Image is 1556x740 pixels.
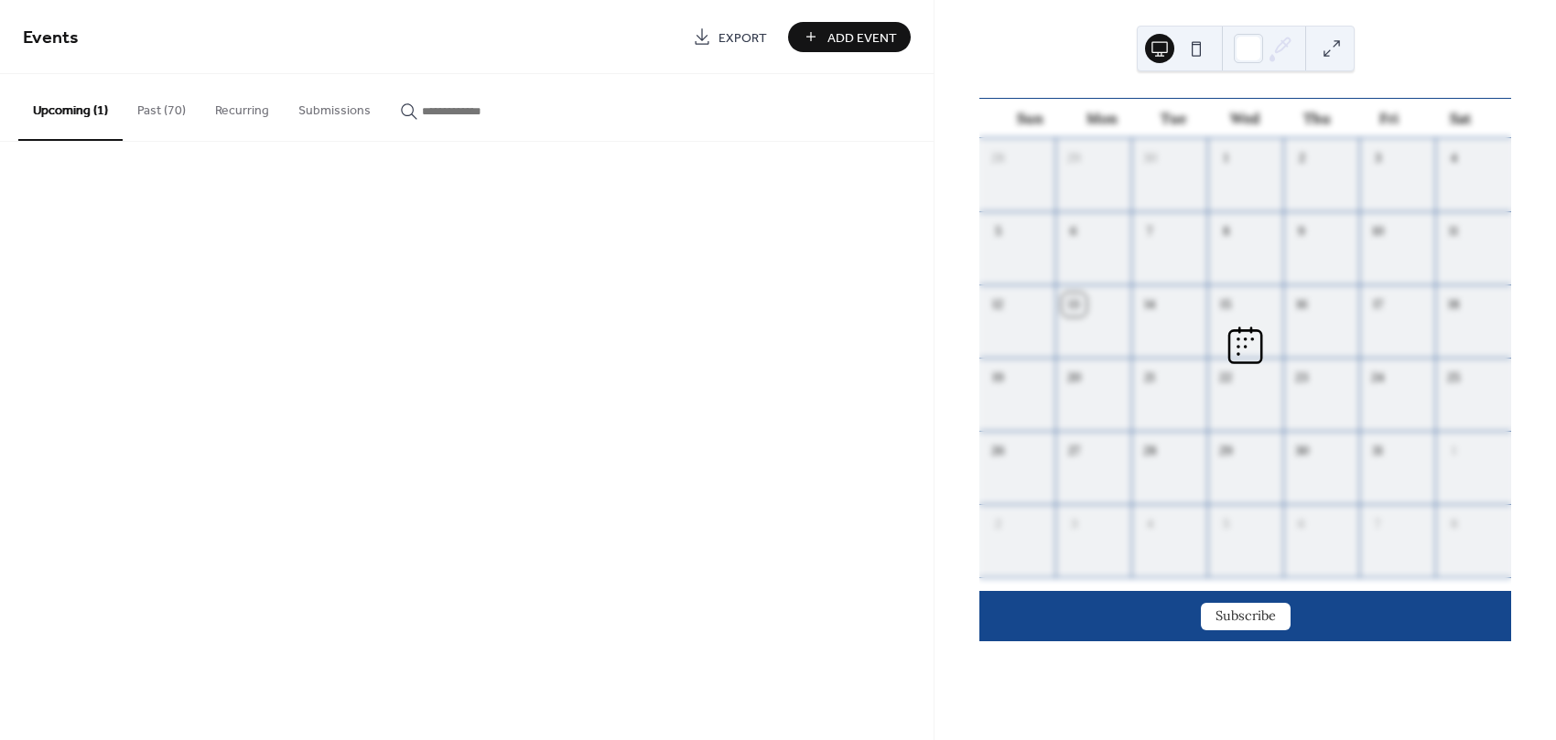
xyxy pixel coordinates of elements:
div: 29 [1062,146,1086,170]
div: 7 [1138,220,1162,243]
div: 28 [986,146,1010,170]
span: Export [719,28,767,48]
div: Thu [1281,99,1353,138]
button: Upcoming (1) [18,74,123,141]
div: 30 [1138,146,1162,170]
div: 8 [1442,512,1465,536]
div: 23 [1290,366,1313,390]
button: Past (70) [123,74,200,139]
div: 3 [1366,146,1389,170]
a: Export [679,22,781,52]
div: 2 [1290,146,1313,170]
div: Tue [1138,99,1209,138]
div: Sun [994,99,1065,138]
div: 15 [1214,293,1237,316]
button: Recurring [200,74,284,139]
div: 5 [1214,512,1237,536]
button: Submissions [284,74,385,139]
div: 6 [1062,220,1086,243]
div: 27 [1062,439,1086,463]
div: Wed [1209,99,1280,138]
div: 26 [986,439,1010,463]
div: 12 [986,293,1010,316]
div: 10 [1366,220,1389,243]
div: 7 [1366,512,1389,536]
div: 20 [1062,366,1086,390]
div: 2 [986,512,1010,536]
div: 8 [1214,220,1237,243]
div: 13 [1062,293,1086,316]
div: 29 [1214,439,1237,463]
div: 30 [1290,439,1313,463]
div: 3 [1062,512,1086,536]
div: 4 [1138,512,1162,536]
div: 4 [1442,146,1465,170]
div: 19 [986,366,1010,390]
div: 21 [1138,366,1162,390]
div: 1 [1442,439,1465,463]
div: 14 [1138,293,1162,316]
div: 17 [1366,293,1389,316]
div: 31 [1366,439,1389,463]
div: Fri [1353,99,1424,138]
div: 25 [1442,366,1465,390]
div: 24 [1366,366,1389,390]
div: 9 [1290,220,1313,243]
div: 11 [1442,220,1465,243]
div: 16 [1290,293,1313,316]
span: Events [23,20,79,56]
div: 5 [986,220,1010,243]
div: Sat [1425,99,1497,138]
span: Add Event [827,28,897,48]
button: Subscribe [1201,603,1291,630]
button: Add Event [788,22,911,52]
div: 6 [1290,512,1313,536]
div: 22 [1214,366,1237,390]
div: 28 [1138,439,1162,463]
div: 18 [1442,293,1465,316]
div: 1 [1214,146,1237,170]
div: Mon [1065,99,1137,138]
